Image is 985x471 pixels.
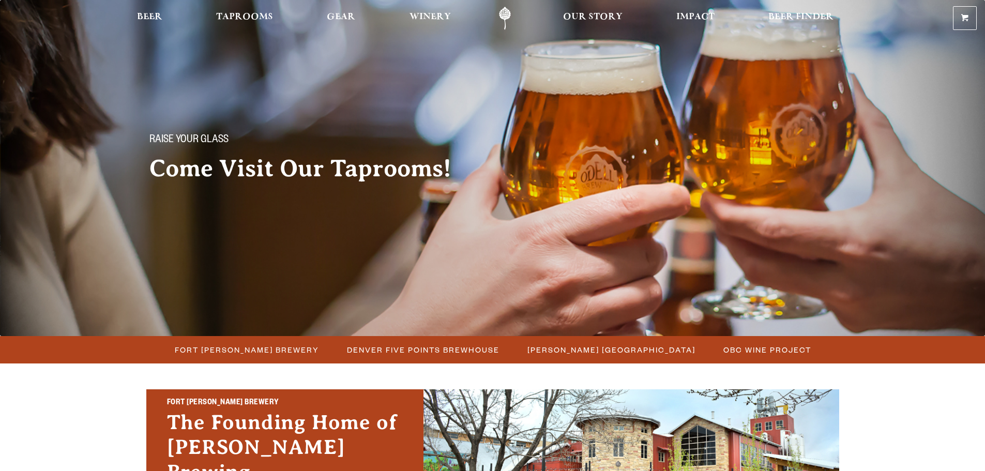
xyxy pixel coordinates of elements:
[209,7,280,30] a: Taprooms
[216,13,273,21] span: Taprooms
[670,7,721,30] a: Impact
[327,13,355,21] span: Gear
[410,13,451,21] span: Winery
[723,342,811,357] span: OBC Wine Project
[527,342,695,357] span: [PERSON_NAME] [GEOGRAPHIC_DATA]
[347,342,499,357] span: Denver Five Points Brewhouse
[768,13,834,21] span: Beer Finder
[762,7,840,30] a: Beer Finder
[717,342,816,357] a: OBC Wine Project
[556,7,629,30] a: Our Story
[149,134,229,147] span: Raise your glass
[137,13,162,21] span: Beer
[320,7,362,30] a: Gear
[167,397,403,410] h2: Fort [PERSON_NAME] Brewery
[403,7,458,30] a: Winery
[521,342,701,357] a: [PERSON_NAME] [GEOGRAPHIC_DATA]
[563,13,623,21] span: Our Story
[175,342,319,357] span: Fort [PERSON_NAME] Brewery
[169,342,324,357] a: Fort [PERSON_NAME] Brewery
[676,13,715,21] span: Impact
[341,342,505,357] a: Denver Five Points Brewhouse
[486,7,524,30] a: Odell Home
[130,7,169,30] a: Beer
[149,156,472,181] h2: Come Visit Our Taprooms!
